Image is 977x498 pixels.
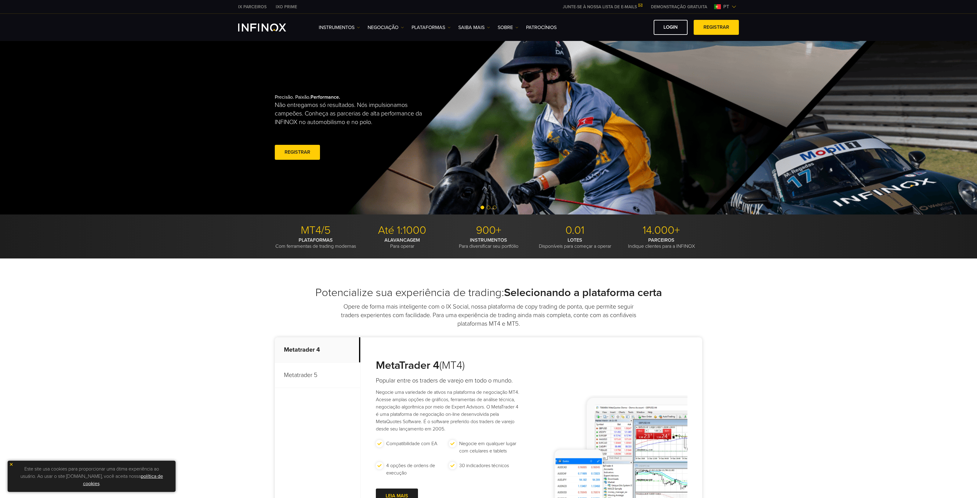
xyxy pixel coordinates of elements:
[275,286,702,299] h2: Potencialize sua experiência de trading:
[620,224,702,237] p: 14.000+
[275,224,357,237] p: MT4/5
[9,462,13,467] img: yellow close icon
[376,389,521,433] p: Negocie uma variedade de ativos na plataforma de negociação MT4. Acesse amplas opções de gráficos...
[368,24,404,31] a: NEGOCIAÇÃO
[526,24,557,31] a: Patrocínios
[481,206,484,209] span: Go to slide 1
[376,376,521,385] h4: Popular entre os traders de varejo em todo o mundo.
[498,24,518,31] a: SOBRE
[448,224,529,237] p: 900+
[386,462,446,477] p: 4 opções de ordens de execução
[694,20,739,35] a: Registrar
[470,237,507,243] strong: INSTRUMENTOS
[654,20,688,35] a: Login
[534,224,616,237] p: 0.01
[361,224,443,237] p: Até 1:1000
[487,206,490,209] span: Go to slide 2
[504,286,662,299] strong: Selecionando a plataforma certa
[376,359,521,372] h3: (MT4)
[238,24,300,31] a: INFINOX Logo
[568,237,582,243] strong: LOTES
[361,237,443,249] p: Para operar
[646,4,712,10] a: INFINOX MENU
[384,237,420,243] strong: ALAVANCAGEM
[275,337,360,363] p: Metatrader 4
[721,3,732,10] span: pt
[459,440,519,455] p: Negocie em qualquer lugar com celulares e tablets
[319,24,360,31] a: Instrumentos
[275,237,357,249] p: Com ferramentas de trading modernas
[275,363,360,388] p: Metatrader 5
[299,237,333,243] strong: PLATAFORMAS
[275,84,467,171] div: Precisão. Paixão.
[459,462,509,469] p: 30 indicadores técnicos
[620,237,702,249] p: Indique clientes para a INFINOX
[340,302,637,328] p: Opere de forma mais inteligente com o IX Social, nossa plataforma de copy trading de ponta, que p...
[448,237,529,249] p: Para diversificar seu portfólio
[386,440,437,447] p: Compatibilidade com EA
[271,4,302,10] a: INFINOX
[311,94,340,100] strong: Performance.
[493,206,496,209] span: Go to slide 3
[558,4,646,9] a: JUNTE-SE À NOSSA LISTA DE E-MAILS
[275,101,429,126] p: Não entregamos só resultados. Nós impulsionamos campeões. Conheça as parcerias de alta performanc...
[412,24,451,31] a: PLATAFORMAS
[275,145,320,160] a: Registrar
[234,4,271,10] a: INFINOX
[11,464,173,489] p: Este site usa cookies para proporcionar uma ótima experiência ao usuário. Ao usar o site [DOMAIN_...
[458,24,490,31] a: Saiba mais
[534,237,616,249] p: Disponíveis para começar a operar
[648,237,674,243] strong: PARCEIROS
[376,359,439,372] strong: MetaTrader 4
